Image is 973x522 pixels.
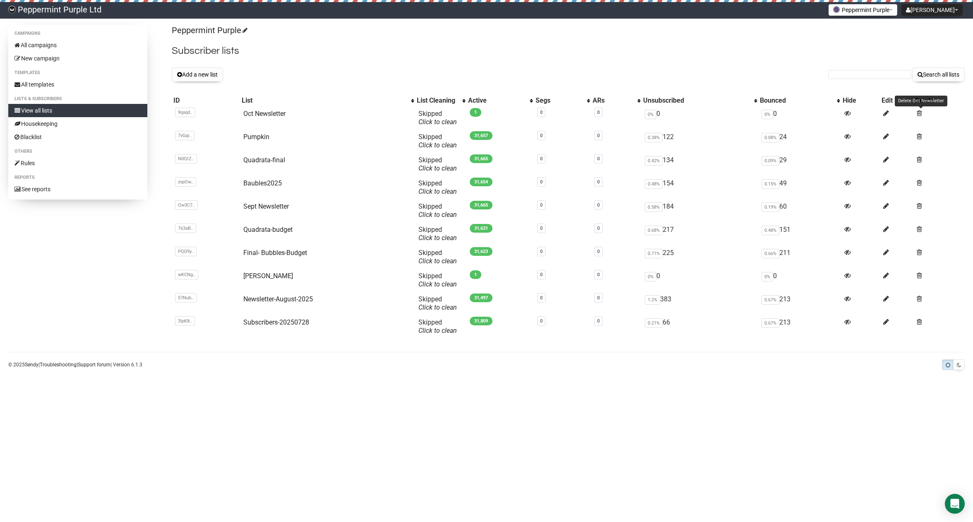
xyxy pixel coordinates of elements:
[175,316,195,326] span: 3IpK8..
[641,269,759,292] td: 0
[418,110,457,126] span: Skipped
[243,249,307,257] a: Final- Bubbles-Budget
[418,118,457,126] a: Click to clean
[243,318,309,326] a: Subscribers-20250728
[243,202,289,210] a: Sept Newsletter
[762,226,779,235] span: 0.48%
[172,25,246,35] a: Peppermint Purple
[641,130,759,153] td: 122
[8,78,147,91] a: All templates
[912,67,965,82] button: Search all lists
[540,133,543,138] a: 0
[470,247,493,256] span: 31,623
[597,133,600,138] a: 0
[641,176,759,199] td: 154
[418,234,457,242] a: Click to clean
[418,141,457,149] a: Click to clean
[641,245,759,269] td: 225
[762,110,773,119] span: 0%
[593,96,633,105] div: ARs
[175,108,195,117] span: 9qxqd..
[466,95,534,106] th: Active: No sort applied, activate to apply an ascending sort
[882,96,911,105] div: Edit
[172,43,965,58] h2: Subscriber lists
[8,130,147,144] a: Blacklist
[470,293,493,302] span: 31,497
[762,133,779,142] span: 0.08%
[895,96,947,106] div: Delete Oct Newsletter
[758,245,841,269] td: 211
[8,94,147,104] li: Lists & subscribers
[597,318,600,324] a: 0
[40,362,77,368] a: Troubleshooting
[172,67,223,82] button: Add a new list
[242,96,407,105] div: List
[418,249,457,265] span: Skipped
[760,96,833,105] div: Bounced
[843,96,878,105] div: Hide
[758,199,841,222] td: 60
[645,226,663,235] span: 0.68%
[8,183,147,196] a: See reports
[641,199,759,222] td: 184
[175,131,195,140] span: 7vGqr..
[762,249,779,258] span: 0.66%
[418,202,457,219] span: Skipped
[645,179,663,189] span: 0.48%
[758,130,841,153] td: 24
[470,178,493,186] span: 31,654
[418,303,457,311] a: Click to clean
[243,226,293,233] a: Quadrata-budget
[597,156,600,161] a: 0
[172,95,240,106] th: ID: No sort applied, sorting is disabled
[540,156,543,161] a: 0
[8,29,147,38] li: Campaigns
[762,202,779,212] span: 0.19%
[758,176,841,199] td: 49
[418,226,457,242] span: Skipped
[418,272,457,288] span: Skipped
[8,360,142,369] p: © 2025 | | | Version 6.1.3
[243,156,285,164] a: Quadrata-final
[175,154,197,164] span: N0QtZ..
[8,117,147,130] a: Housekeeping
[78,362,111,368] a: Support forum
[240,95,415,106] th: List: No sort applied, activate to apply an ascending sort
[418,133,457,149] span: Skipped
[597,226,600,231] a: 0
[8,147,147,156] li: Others
[597,179,600,185] a: 0
[470,131,493,140] span: 31,657
[470,317,493,325] span: 31,809
[758,269,841,292] td: 0
[762,272,773,281] span: 0%
[762,179,779,189] span: 0.15%
[173,96,238,105] div: ID
[758,315,841,338] td: 213
[470,201,493,209] span: 31,665
[418,164,457,172] a: Click to clean
[645,110,656,119] span: 0%
[8,38,147,52] a: All campaigns
[175,293,197,303] span: 57Nub..
[540,110,543,115] a: 0
[762,318,779,328] span: 0.67%
[540,318,543,324] a: 0
[175,177,196,187] span: zvpOw..
[641,153,759,176] td: 134
[536,96,583,105] div: Segs
[470,108,481,117] span: 1
[591,95,641,106] th: ARs: No sort applied, activate to apply an ascending sort
[418,156,457,172] span: Skipped
[8,52,147,65] a: New campaign
[470,224,493,233] span: 31,631
[540,179,543,185] a: 0
[540,272,543,277] a: 0
[641,95,759,106] th: Unsubscribed: No sort applied, activate to apply an ascending sort
[8,68,147,78] li: Templates
[534,95,591,106] th: Segs: No sort applied, activate to apply an ascending sort
[645,133,663,142] span: 0.38%
[418,327,457,334] a: Click to clean
[597,110,600,115] a: 0
[243,179,282,187] a: Baubles2025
